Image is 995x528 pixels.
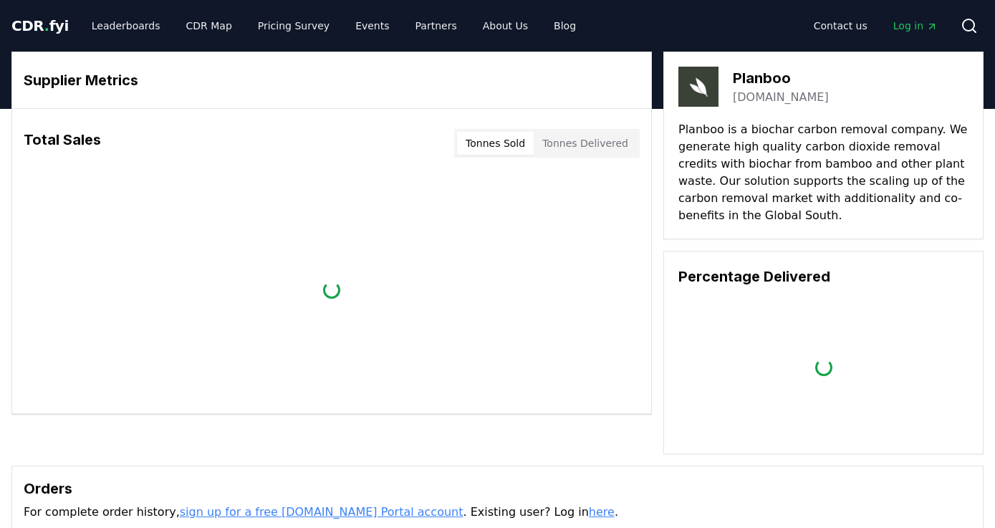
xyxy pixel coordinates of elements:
a: Partners [404,13,468,39]
button: Tonnes Delivered [534,132,637,155]
a: here [589,505,615,519]
a: CDR Map [175,13,244,39]
div: loading [812,356,835,380]
img: Planboo-logo [678,67,718,107]
h3: Supplier Metrics [24,69,640,91]
h3: Planboo [733,67,829,89]
div: loading [320,278,344,302]
h3: Orders [24,478,971,499]
p: For complete order history, . Existing user? Log in . [24,504,971,521]
h3: Percentage Delivered [678,266,968,287]
a: Log in [882,13,949,39]
h3: Total Sales [24,129,101,158]
a: CDR.fyi [11,16,69,36]
span: . [44,17,49,34]
a: Leaderboards [80,13,172,39]
button: Tonnes Sold [457,132,534,155]
nav: Main [802,13,949,39]
a: Pricing Survey [246,13,341,39]
span: CDR fyi [11,17,69,34]
nav: Main [80,13,587,39]
a: About Us [471,13,539,39]
a: sign up for a free [DOMAIN_NAME] Portal account [180,505,463,519]
a: [DOMAIN_NAME] [733,89,829,106]
a: Events [344,13,400,39]
a: Blog [542,13,587,39]
a: Contact us [802,13,879,39]
p: Planboo is a biochar carbon removal company. We generate high quality carbon dioxide removal cred... [678,121,968,224]
span: Log in [893,19,938,33]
